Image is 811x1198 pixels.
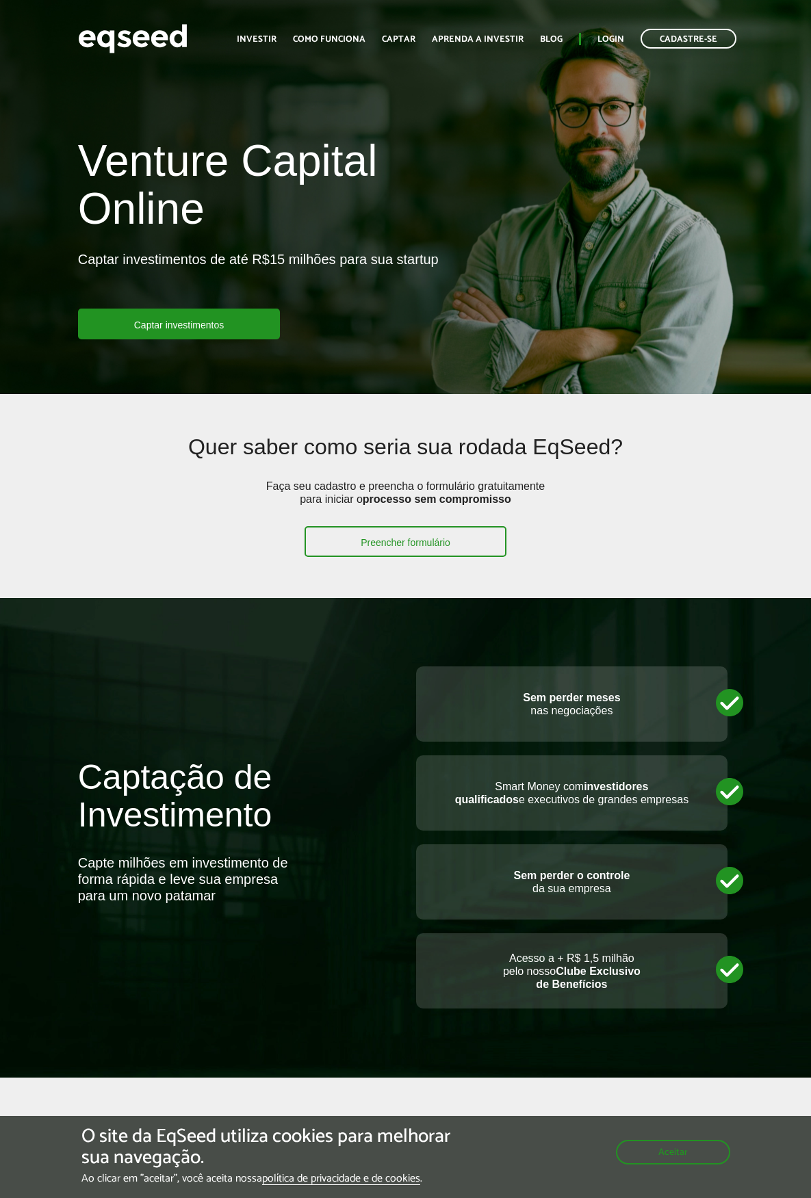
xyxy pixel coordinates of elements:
[432,35,524,44] a: Aprenda a investir
[78,137,463,240] h1: Venture Capital Online
[305,526,506,557] a: Preencher formulário
[430,780,715,806] p: Smart Money com e executivos de grandes empresas
[293,35,365,44] a: Como funciona
[146,435,666,480] h2: Quer saber como seria sua rodada EqSeed?
[523,692,620,703] strong: Sem perder meses
[262,1173,420,1185] a: política de privacidade e de cookies
[363,493,511,505] strong: processo sem compromisso
[513,870,630,881] strong: Sem perder o controle
[78,759,396,855] h2: Captação de Investimento
[641,29,736,49] a: Cadastre-se
[78,309,281,339] a: Captar investimentos
[78,855,297,904] div: Capte milhões em investimento de forma rápida e leve sua empresa para um novo patamar
[78,21,188,57] img: EqSeed
[78,251,439,309] p: Captar investimentos de até R$15 milhões para sua startup
[81,1172,471,1185] p: Ao clicar em "aceitar", você aceita nossa .
[536,965,641,990] strong: Clube Exclusivo de Benefícios
[430,952,715,991] p: Acesso a + R$ 1,5 milhão pelo nosso
[81,1126,471,1169] h5: O site da EqSeed utiliza cookies para melhorar sua navegação.
[616,1140,730,1164] button: Aceitar
[597,35,624,44] a: Login
[237,35,276,44] a: Investir
[262,480,550,526] p: Faça seu cadastro e preencha o formulário gratuitamente para iniciar o
[430,869,715,895] p: da sua empresa
[382,35,415,44] a: Captar
[540,35,563,44] a: Blog
[430,691,715,717] p: nas negociações
[455,781,649,805] strong: investidores qualificados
